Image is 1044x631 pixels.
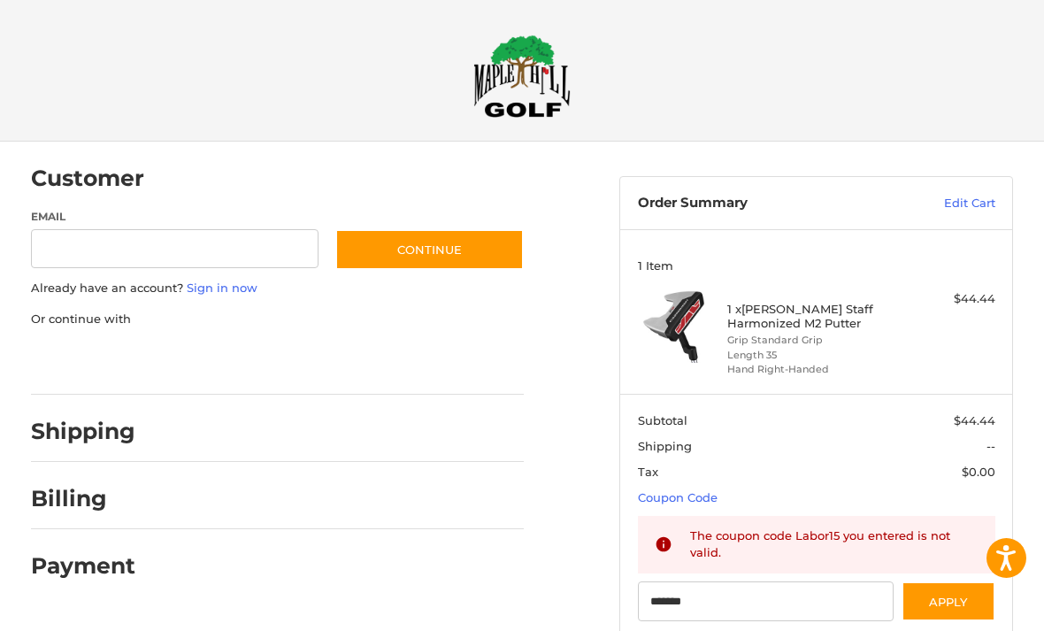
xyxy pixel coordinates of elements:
p: Already have an account? [31,280,525,297]
iframe: PayPal-paylater [175,345,308,377]
li: Hand Right-Handed [727,362,902,377]
img: Maple Hill Golf [473,35,571,118]
span: Shipping [638,439,692,453]
p: Or continue with [31,311,525,328]
button: Continue [335,229,524,270]
a: Edit Cart [881,195,995,212]
h3: Order Summary [638,195,882,212]
li: Grip Standard Grip [727,333,902,348]
span: Subtotal [638,413,687,427]
span: $44.44 [954,413,995,427]
span: -- [986,439,995,453]
li: Length 35 [727,348,902,363]
h4: 1 x [PERSON_NAME] Staff Harmonized M2 Putter [727,302,902,331]
iframe: PayPal-venmo [325,345,457,377]
h2: Shipping [31,418,135,445]
label: Email [31,209,319,225]
h3: 1 Item [638,258,995,273]
span: $0.00 [962,465,995,479]
iframe: PayPal-paypal [25,345,157,377]
h2: Billing [31,485,134,512]
h2: Payment [31,552,135,580]
div: $44.44 [906,290,995,308]
a: Sign in now [187,281,257,295]
h2: Customer [31,165,144,192]
a: Coupon Code [638,490,718,504]
div: The coupon code Labor15 you entered is not valid. [690,527,979,562]
button: Apply [902,581,995,621]
span: Tax [638,465,658,479]
input: Gift Certificate or Coupon Code [638,581,894,621]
